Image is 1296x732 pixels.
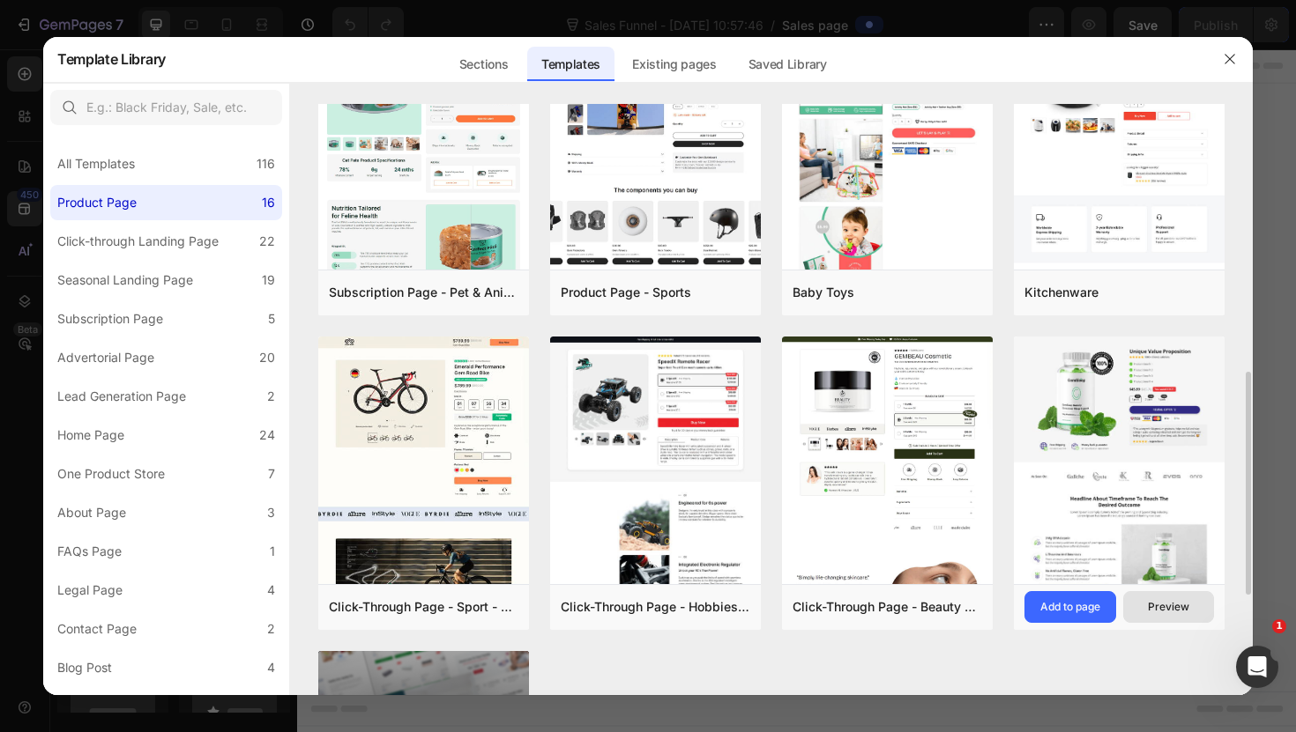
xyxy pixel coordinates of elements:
div: One Product Store [57,463,165,484]
div: Contact Page [57,618,137,640]
div: 2 [267,618,275,640]
div: About Page [57,502,126,523]
div: 16 [262,192,275,213]
div: Start building with Sections/Elements or [396,366,663,388]
div: 2 [267,386,275,407]
div: Existing pages [618,47,731,82]
div: 4 [267,657,275,678]
button: Add to page [1024,591,1116,623]
div: 5 [268,308,275,329]
div: Product Page - Sports [561,282,691,303]
div: 116 [257,153,275,174]
button: Use existing page designs [349,402,550,437]
div: Blog Post [57,657,112,678]
div: Preview [1148,599,1189,615]
div: FAQs Page [57,541,122,562]
div: Subscription Page [57,308,163,329]
div: Templates [527,47,614,82]
div: Lead Generation Page [57,386,186,407]
div: Home Page [57,425,124,446]
div: Click-Through Page - Beauty & Fitness - Cosmetic [793,596,982,617]
input: E.g.: Black Friday, Sale, etc. [50,90,282,125]
div: 3 [267,502,275,523]
div: 19 [262,270,275,291]
div: Add to page [1040,599,1100,615]
div: 22 [259,231,275,252]
button: Explore templates [561,402,710,437]
div: Start with Generating from URL or image [411,500,648,514]
div: Click-Through Page - Sport - Road Bike [329,596,518,617]
div: Baby Toys [793,282,854,303]
div: Click-Through Page - Hobbies & Toys - Remote Racer Car [561,596,750,617]
div: Seasonal Landing Page [57,270,193,291]
div: 4 [267,580,275,601]
div: Subscription Page - Pet & Animals - Gem Cat Food - Style 4 [329,282,518,303]
div: Advertorial Page [57,347,154,368]
div: Saved Library [734,47,841,82]
div: 20 [259,347,275,368]
button: Preview [1123,591,1215,623]
div: Kitchenware [1024,282,1099,303]
div: 24 [259,425,275,446]
div: All Templates [57,153,135,174]
div: Legal Page [57,580,123,601]
div: Click-through Landing Page [57,231,219,252]
div: 7 [268,463,275,484]
div: Product Page [57,192,137,213]
iframe: Intercom live chat [1236,646,1278,688]
div: Sections [445,47,522,82]
h2: Template Library [57,36,166,82]
div: 1 [270,541,275,562]
span: 1 [1272,619,1286,633]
